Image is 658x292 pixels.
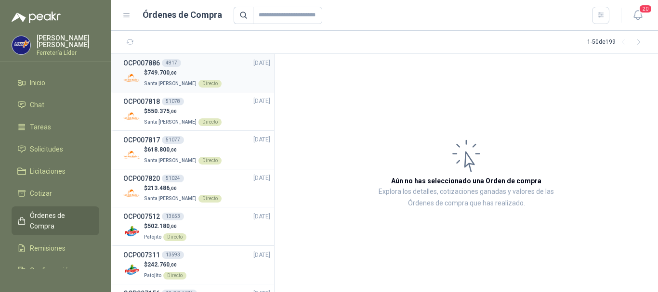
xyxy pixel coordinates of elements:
div: Directo [163,272,186,279]
span: Santa [PERSON_NAME] [144,119,197,125]
a: Solicitudes [12,140,99,158]
a: OCP00782051024[DATE] Company Logo$213.486,00Santa [PERSON_NAME]Directo [123,173,270,203]
span: 213.486 [147,185,177,191]
span: Santa [PERSON_NAME] [144,158,197,163]
h3: OCP007311 [123,250,160,260]
span: [DATE] [253,97,270,106]
img: Logo peakr [12,12,61,23]
img: Company Logo [123,147,140,164]
span: Chat [30,100,44,110]
span: Patojito [144,234,161,240]
h3: OCP007820 [123,173,160,184]
a: Chat [12,96,99,114]
span: Remisiones [30,243,66,254]
span: ,00 [170,109,177,114]
span: 502.180 [147,223,177,229]
img: Company Logo [123,70,140,87]
a: OCP00751213653[DATE] Company Logo$502.180,00PatojitoDirecto [123,211,270,241]
div: Directo [198,80,222,88]
span: 749.700 [147,69,177,76]
span: ,00 [170,186,177,191]
span: 618.800 [147,146,177,153]
img: Company Logo [12,36,30,54]
span: 242.760 [147,261,177,268]
span: [DATE] [253,174,270,183]
h1: Órdenes de Compra [143,8,222,22]
span: Licitaciones [30,166,66,177]
span: Patojito [144,273,161,278]
div: 1 - 50 de 199 [587,35,646,50]
h3: OCP007886 [123,58,160,68]
p: $ [144,184,222,193]
div: 51077 [162,136,184,144]
span: Tareas [30,122,51,132]
a: OCP00731113593[DATE] Company Logo$242.760,00PatojitoDirecto [123,250,270,280]
p: $ [144,222,186,231]
a: Configuración [12,261,99,279]
span: 20 [639,4,652,13]
div: Directo [163,233,186,241]
a: Cotizar [12,184,99,203]
p: $ [144,260,186,269]
a: Tareas [12,118,99,136]
h3: OCP007817 [123,135,160,145]
span: [DATE] [253,135,270,144]
p: Explora los detalles, cotizaciones ganadas y valores de las Órdenes de compra que has realizado. [371,186,562,209]
p: $ [144,68,222,77]
p: Ferretería Líder [37,50,99,56]
p: $ [144,145,222,154]
div: Directo [198,195,222,203]
div: 13653 [162,213,184,220]
div: 13593 [162,251,184,259]
img: Company Logo [123,108,140,125]
div: 51078 [162,98,184,105]
span: Santa [PERSON_NAME] [144,196,197,201]
span: ,00 [170,262,177,267]
span: [DATE] [253,212,270,221]
div: 51024 [162,175,184,182]
a: OCP0078864817[DATE] Company Logo$749.700,00Santa [PERSON_NAME]Directo [123,58,270,88]
img: Company Logo [123,185,140,202]
div: 4817 [162,59,181,67]
a: OCP00781751077[DATE] Company Logo$618.800,00Santa [PERSON_NAME]Directo [123,135,270,165]
span: 550.375 [147,108,177,114]
h3: OCP007818 [123,96,160,107]
h3: OCP007512 [123,211,160,222]
span: Cotizar [30,188,52,199]
a: Remisiones [12,239,99,257]
div: Directo [198,118,222,126]
p: $ [144,107,222,116]
div: Directo [198,157,222,165]
span: Solicitudes [30,144,63,154]
a: Licitaciones [12,162,99,180]
p: [PERSON_NAME] [PERSON_NAME] [37,35,99,48]
span: ,00 [170,70,177,76]
a: OCP00781851078[DATE] Company Logo$550.375,00Santa [PERSON_NAME]Directo [123,96,270,127]
img: Company Logo [123,223,140,240]
span: Órdenes de Compra [30,210,90,231]
span: ,00 [170,224,177,229]
a: Órdenes de Compra [12,206,99,235]
span: [DATE] [253,251,270,260]
span: ,00 [170,147,177,152]
span: Configuración [30,265,72,276]
h3: Aún no has seleccionado una Orden de compra [391,176,541,186]
span: Santa [PERSON_NAME] [144,81,197,86]
a: Inicio [12,74,99,92]
span: Inicio [30,77,45,88]
button: 20 [629,7,646,24]
img: Company Logo [123,262,140,279]
span: [DATE] [253,59,270,68]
